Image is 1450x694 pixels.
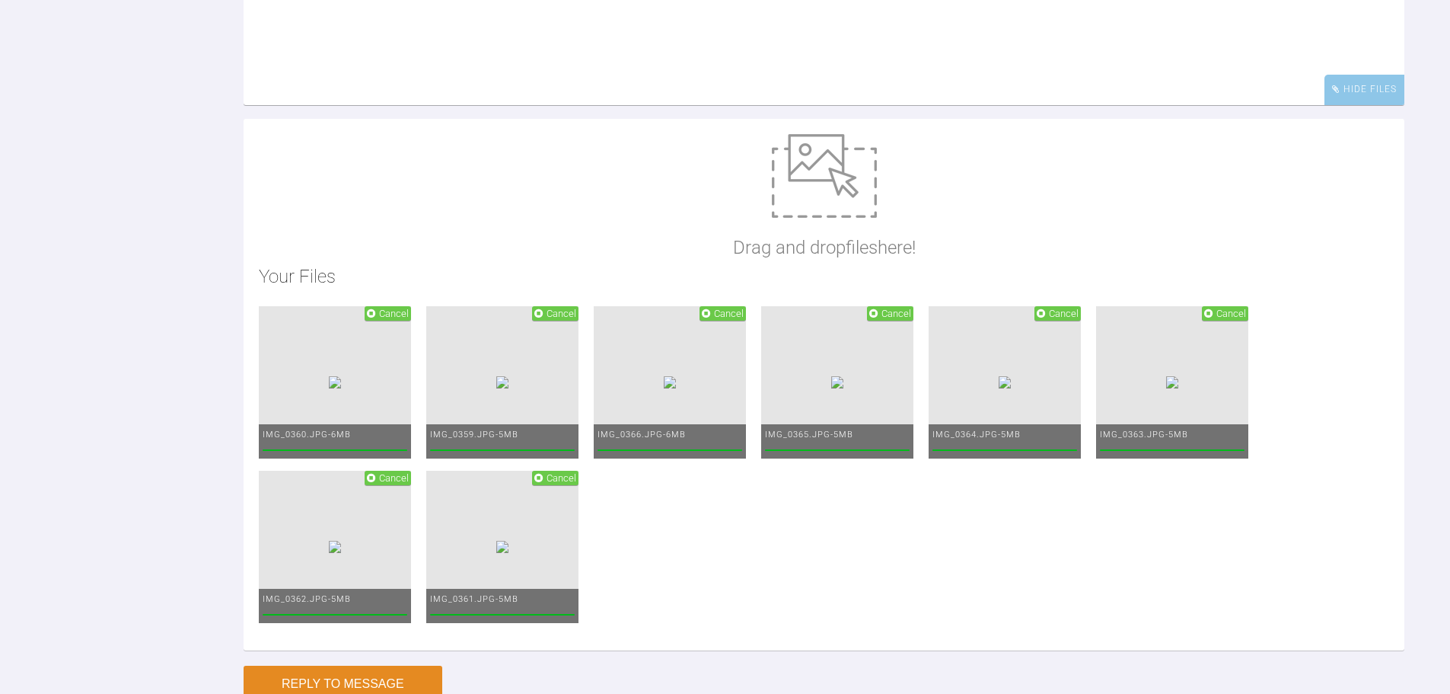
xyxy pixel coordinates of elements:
[598,430,686,440] span: IMG_0366.JPG - 6MB
[259,262,1389,291] h2: Your Files
[1324,75,1404,104] div: Hide Files
[881,308,911,319] span: Cancel
[263,594,351,604] span: IMG_0362.JPG - 5MB
[379,472,409,484] span: Cancel
[765,430,853,440] span: IMG_0365.JPG - 5MB
[1166,376,1178,389] img: da20b552-57db-4bb6-89e9-70225a02bf67
[831,376,843,389] img: 086c11f4-00e8-45c5-8cb8-5b6679cddda9
[263,430,351,440] span: IMG_0360.JPG - 6MB
[496,541,508,553] img: 9b593bf5-bd82-4a42-a8bf-5f4c7bd777f1
[733,233,916,262] p: Drag and drop files here!
[547,472,576,484] span: Cancel
[430,430,518,440] span: IMG_0359.JPG - 5MB
[999,376,1011,389] img: d57d3d52-a48b-4366-b17f-b4bf8b1ce062
[664,376,676,389] img: f5e40465-6c78-47c1-9cbf-2164a7075a2f
[1100,430,1188,440] span: IMG_0363.JPG - 5MB
[496,376,508,389] img: 11ec80c0-430f-40d3-a536-ad26fd7fff89
[1049,308,1079,319] span: Cancel
[430,594,518,604] span: IMG_0361.JPG - 5MB
[547,308,576,319] span: Cancel
[379,308,409,319] span: Cancel
[714,308,744,319] span: Cancel
[329,376,341,389] img: 6db2d226-2c56-458f-9311-8882cb44db24
[329,541,341,553] img: da733052-e90f-4de2-8745-d0011d433548
[1216,308,1246,319] span: Cancel
[932,430,1021,440] span: IMG_0364.JPG - 5MB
